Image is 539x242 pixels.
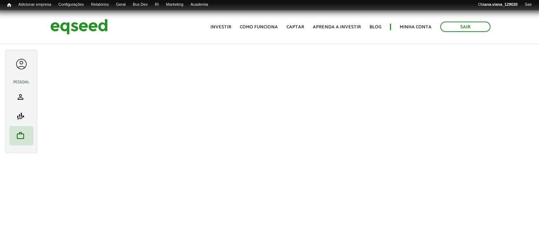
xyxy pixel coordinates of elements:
a: Início [4,2,15,9]
a: Oláana.viana_129020 [475,2,521,8]
span: finance_mode [16,112,25,121]
span: person [16,93,25,101]
a: Relatórios [87,2,112,8]
li: Meu perfil [9,87,33,107]
a: RI [151,2,162,8]
a: Bus Dev [129,2,152,8]
li: Meu portfólio [9,126,33,145]
a: finance_mode [11,112,32,121]
h2: Pessoal [9,80,33,84]
a: Como funciona [240,25,278,29]
a: Expandir menu [15,57,28,71]
a: person [11,93,32,101]
span: Início [7,3,11,8]
a: work [11,131,32,140]
a: Geral [112,2,129,8]
a: Configurações [55,2,88,8]
img: EqSeed [50,17,108,36]
li: Minha simulação [9,107,33,126]
a: Blog [370,25,381,29]
a: Captar [287,25,304,29]
strong: ana.viana_129020 [484,2,518,6]
span: work [16,131,25,140]
a: Minha conta [400,25,432,29]
a: Marketing [162,2,187,8]
a: Adicionar empresa [15,2,55,8]
a: Aprenda a investir [313,25,361,29]
a: Sair [440,22,491,32]
a: Sair [521,2,535,8]
a: Investir [210,25,231,29]
a: Academia [187,2,212,8]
